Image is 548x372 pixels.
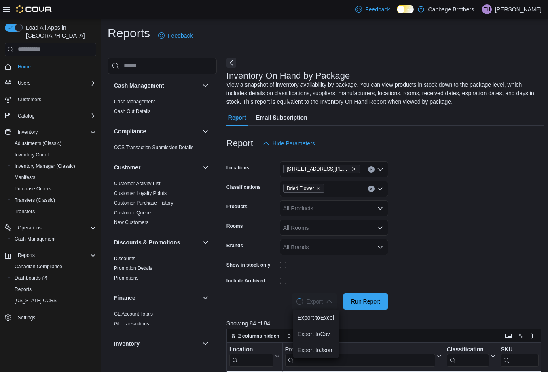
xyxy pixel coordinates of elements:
a: Transfers [11,207,38,216]
img: Cova [16,5,52,13]
span: [STREET_ADDRESS][PERSON_NAME] [287,165,350,173]
span: Transfers [15,208,35,215]
h3: Cash Management [114,81,164,90]
span: Inventory Count [15,152,49,158]
a: GL Account Totals [114,311,153,317]
div: Product [285,346,435,366]
a: Home [15,62,34,72]
span: [US_STATE] CCRS [15,297,57,304]
a: Customer Activity List [114,181,161,186]
label: Show in stock only [226,262,271,268]
a: New Customers [114,220,148,225]
h3: Compliance [114,127,146,135]
span: Manifests [11,173,96,182]
button: Discounts & Promotions [114,238,199,246]
span: Export to Json [298,347,334,353]
button: 2 columns hidden [227,331,283,341]
div: Compliance [108,143,217,156]
a: Canadian Compliance [11,262,66,272]
span: Loading [296,298,304,306]
button: Clear input [368,186,375,192]
span: Catalog [18,113,34,119]
span: Home [18,64,31,70]
span: Run Report [351,297,380,306]
button: Settings [2,311,99,323]
a: [US_STATE] CCRS [11,296,60,306]
button: Home [2,61,99,73]
button: Clear input [368,166,375,173]
span: Operations [18,224,42,231]
span: Cash Out Details [114,108,151,115]
button: Open list of options [377,166,383,173]
button: Location [229,346,280,366]
a: Discounts [114,256,135,261]
div: Torrie Harris [482,4,492,14]
button: Customer [201,162,210,172]
button: Compliance [114,127,199,135]
h1: Reports [108,25,150,41]
p: | [477,4,479,14]
span: Reports [15,286,32,293]
button: Adjustments (Classic) [8,138,99,149]
span: Purchase Orders [15,186,51,192]
button: Catalog [2,110,99,122]
button: Export toCsv [293,326,339,342]
div: Customer [108,179,217,231]
span: Transfers [11,207,96,216]
span: Adjustments (Classic) [11,139,96,148]
span: Canadian Compliance [11,262,96,272]
button: Manifests [8,172,99,183]
label: Classifications [226,184,261,190]
span: Report [228,109,246,126]
a: Feedback [352,1,393,17]
div: Cash Management [108,97,217,120]
button: Classification [447,346,495,366]
button: Transfers (Classic) [8,195,99,206]
span: Export to Excel [298,314,334,321]
button: Operations [2,222,99,233]
a: Cash Management [114,99,155,105]
span: Hide Parameters [273,139,315,148]
span: Customer Queue [114,210,151,216]
div: Classification [447,346,489,353]
span: Cash Management [11,234,96,244]
a: Inventory Manager (Classic) [11,161,78,171]
span: Manifests [15,174,35,181]
a: Settings [15,313,38,323]
span: Load All Apps in [GEOGRAPHIC_DATA] [23,24,96,40]
a: Cash Out Details [114,109,151,114]
button: Inventory [114,340,199,348]
button: Open list of options [377,224,383,231]
span: Dashboards [15,275,47,281]
span: Inventory [18,129,38,135]
a: Customers [15,95,44,105]
span: Users [15,78,96,88]
span: Inventory Manager (Classic) [11,161,96,171]
nav: Complex example [5,58,96,344]
button: Next [226,58,236,68]
button: Customers [2,94,99,105]
span: Settings [18,314,35,321]
span: Customers [18,96,41,103]
button: SKU [501,346,545,366]
button: Remove 192 Locke St S from selection in this group [351,167,356,171]
a: Reports [11,284,35,294]
span: Customer Loyalty Points [114,190,167,197]
span: Dashboards [11,273,96,283]
button: Enter fullscreen [529,331,539,341]
label: Include Archived [226,278,265,284]
button: Inventory [201,339,210,348]
h3: Inventory [114,340,140,348]
span: Adjustments (Classic) [15,140,61,147]
span: Dried Flower [283,184,324,193]
h3: Finance [114,294,135,302]
div: Location [229,346,273,366]
button: Keyboard shortcuts [504,331,513,341]
button: Inventory [2,126,99,138]
a: OCS Transaction Submission Details [114,145,194,150]
a: Purchase Orders [11,184,55,194]
h3: Inventory On Hand by Package [226,71,350,81]
span: Reports [18,252,35,259]
button: Customer [114,163,199,171]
